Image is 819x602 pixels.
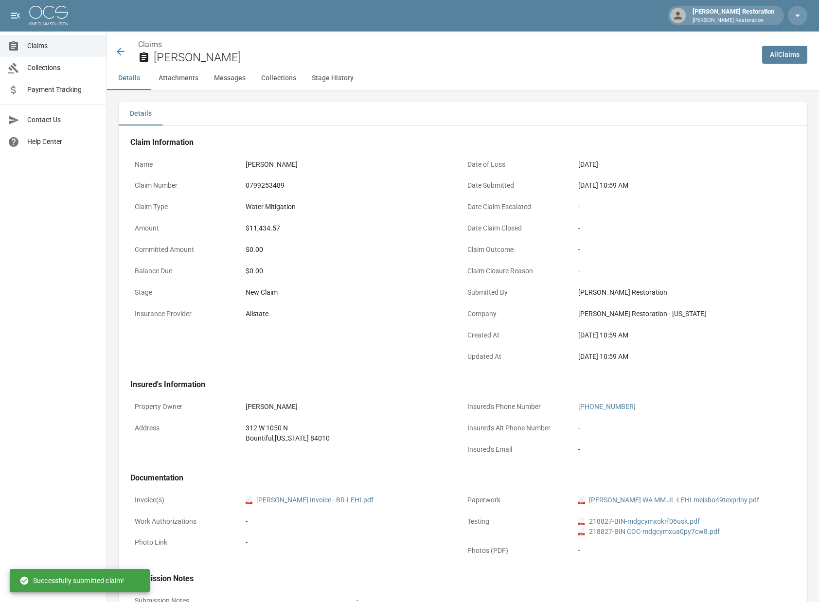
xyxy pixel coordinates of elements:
[151,67,206,90] button: Attachments
[27,115,99,125] span: Contact Us
[463,397,574,416] p: Insured's Phone Number
[246,516,459,527] div: -
[463,347,574,366] p: Updated At
[27,63,99,73] span: Collections
[130,283,241,302] p: Stage
[130,176,241,195] p: Claim Number
[578,527,720,537] a: pdf218827-BIN COC-mdgcymxua0py7cw8.pdf
[19,572,124,589] div: Successfully submitted claim!
[130,197,241,216] p: Claim Type
[463,512,574,531] p: Testing
[578,180,791,191] div: [DATE] 10:59 AM
[246,309,268,319] div: Allstate
[6,6,25,25] button: open drawer
[130,574,796,584] h4: Submission Notes
[578,352,791,362] div: [DATE] 10:59 AM
[119,102,807,125] div: details tabs
[29,6,68,25] img: ocs-logo-white-transparent.png
[130,512,241,531] p: Work Authorizations
[578,266,791,276] div: -
[463,419,574,438] p: Insured's Alt Phone Number
[107,67,151,90] button: Details
[119,102,162,125] button: Details
[246,202,296,212] div: Water Mitigation
[578,546,791,556] div: -
[246,402,298,412] div: [PERSON_NAME]
[246,537,248,548] div: -
[27,41,99,51] span: Claims
[246,245,459,255] div: $0.00
[578,287,791,298] div: [PERSON_NAME] Restoration
[578,495,759,505] a: pdf[PERSON_NAME] WA MM JL-LEHI-meisbo49texprlny.pdf
[246,223,280,233] div: $11,434.57
[130,138,796,147] h4: Claim Information
[463,440,574,459] p: Insured's Email
[206,67,253,90] button: Messages
[130,533,241,552] p: Photo Link
[246,159,298,170] div: [PERSON_NAME]
[246,433,330,443] div: Bountiful , [US_STATE] 84010
[154,51,754,65] h2: [PERSON_NAME]
[107,67,819,90] div: anchor tabs
[578,516,700,527] a: pdf218827-BIN-mdgcymxokrf06usk.pdf
[689,7,778,24] div: [PERSON_NAME] Restoration
[578,245,791,255] div: -
[130,473,796,483] h4: Documentation
[130,240,241,259] p: Committed Amount
[27,85,99,95] span: Payment Tracking
[578,159,598,170] div: [DATE]
[463,240,574,259] p: Claim Outcome
[130,419,241,438] p: Address
[578,423,580,433] div: -
[253,67,304,90] button: Collections
[138,40,162,49] a: Claims
[578,309,791,319] div: [PERSON_NAME] Restoration - [US_STATE]
[130,397,241,416] p: Property Owner
[762,46,807,64] a: AllClaims
[138,39,754,51] nav: breadcrumb
[578,202,791,212] div: -
[27,137,99,147] span: Help Center
[130,155,241,174] p: Name
[130,380,796,390] h4: Insured's Information
[130,304,241,323] p: Insurance Provider
[578,330,791,340] div: [DATE] 10:59 AM
[463,176,574,195] p: Date Submitted
[693,17,774,25] p: [PERSON_NAME] Restoration
[463,197,574,216] p: Date Claim Escalated
[463,219,574,238] p: Date Claim Closed
[463,155,574,174] p: Date of Loss
[246,423,330,433] div: 312 W 1050 N
[463,541,574,560] p: Photos (PDF)
[246,266,459,276] div: $0.00
[463,326,574,345] p: Created At
[463,304,574,323] p: Company
[130,491,241,510] p: Invoice(s)
[246,495,374,505] a: pdf[PERSON_NAME] Invoice - BR-LEHI.pdf
[130,262,241,281] p: Balance Due
[463,262,574,281] p: Claim Closure Reason
[304,67,361,90] button: Stage History
[578,223,791,233] div: -
[578,403,636,410] a: [PHONE_NUMBER]
[246,287,459,298] div: New Claim
[130,219,241,238] p: Amount
[578,444,580,455] div: -
[246,180,285,191] div: 0799253489
[463,283,574,302] p: Submitted By
[463,491,574,510] p: Paperwork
